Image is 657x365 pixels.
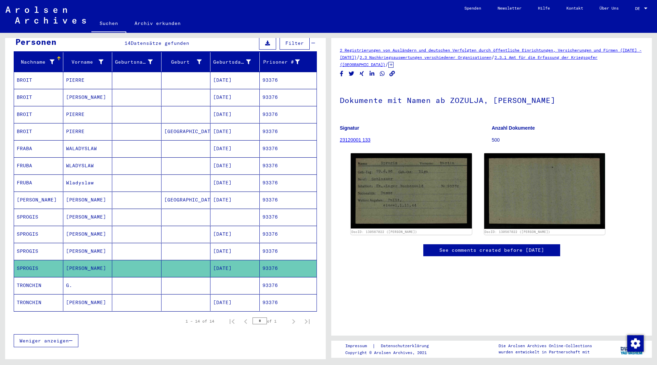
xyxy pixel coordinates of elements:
[17,56,63,67] div: Nachname
[210,157,260,174] mat-cell: [DATE]
[375,342,437,350] a: Datenschutzerklärung
[262,56,309,67] div: Prisoner #
[162,52,211,71] mat-header-cell: Geburt‏
[14,277,63,294] mat-cell: TRONCHIN
[260,226,317,243] mat-cell: 93376
[14,334,78,347] button: Weniger anzeigen
[91,15,126,33] a: Suchen
[210,89,260,106] mat-cell: [DATE]
[210,294,260,311] mat-cell: [DATE]
[340,48,642,60] a: 2 Registrierungen von Ausländern und deutschen Verfolgten durch öffentliche Einrichtungen, Versic...
[260,106,317,123] mat-cell: 93376
[260,140,317,157] mat-cell: 93376
[15,36,56,48] div: Personen
[14,72,63,89] mat-cell: BROIT
[225,314,239,328] button: First page
[14,260,63,277] mat-cell: SPROGIS
[63,157,113,174] mat-cell: WLADYSLAW
[14,294,63,311] mat-cell: TRONCHIN
[63,72,113,89] mat-cell: PIERRE
[14,52,63,71] mat-header-cell: Nachname
[17,58,54,66] div: Nachname
[63,174,113,191] mat-cell: Wladyslaw
[492,125,535,131] b: Anzahl Dokumente
[492,136,643,144] p: 500
[126,15,189,31] a: Archiv erkunden
[14,174,63,191] mat-cell: FRUBA
[357,54,360,60] span: /
[253,318,287,324] div: of 1
[338,69,345,78] button: Share on Facebook
[66,58,104,66] div: Vorname
[14,209,63,225] mat-cell: SPROGIS
[213,56,259,67] div: Geburtsdatum
[491,54,494,60] span: /
[164,56,210,67] div: Geburt‏
[63,243,113,260] mat-cell: [PERSON_NAME]
[63,123,113,140] mat-cell: PIERRE
[63,226,113,243] mat-cell: [PERSON_NAME]
[499,349,592,355] p: wurden entwickelt in Partnerschaft mit
[340,125,359,131] b: Signatur
[385,61,388,67] span: /
[213,58,251,66] div: Geburtsdatum
[5,6,86,24] img: Arolsen_neg.svg
[14,192,63,208] mat-cell: [PERSON_NAME]
[351,153,472,229] img: 001.jpg
[210,260,260,277] mat-cell: [DATE]
[340,84,643,115] h1: Dokumente mit Namen ab ZOZULJA, [PERSON_NAME]
[63,209,113,225] mat-cell: [PERSON_NAME]
[210,106,260,123] mat-cell: [DATE]
[260,72,317,89] mat-cell: 93376
[115,58,153,66] div: Geburtsname
[115,56,161,67] div: Geburtsname
[262,58,300,66] div: Prisoner #
[280,37,310,50] button: Filter
[210,174,260,191] mat-cell: [DATE]
[627,335,644,352] img: Zustimmung ändern
[285,40,304,46] span: Filter
[63,52,113,71] mat-header-cell: Vorname
[300,314,314,328] button: Last page
[260,89,317,106] mat-cell: 93376
[164,58,202,66] div: Geburt‏
[125,40,131,46] span: 14
[185,318,214,324] div: 1 – 14 of 14
[345,342,372,350] a: Impressum
[260,277,317,294] mat-cell: 93376
[260,174,317,191] mat-cell: 93376
[14,123,63,140] mat-cell: BROIT
[439,247,544,254] a: See comments created before [DATE]
[260,52,317,71] mat-header-cell: Prisoner #
[287,314,300,328] button: Next page
[260,192,317,208] mat-cell: 93376
[379,69,386,78] button: Share on WhatsApp
[66,56,112,67] div: Vorname
[63,192,113,208] mat-cell: [PERSON_NAME]
[162,192,211,208] mat-cell: [GEOGRAPHIC_DATA]
[260,260,317,277] mat-cell: 93376
[63,140,113,157] mat-cell: WALADYSLAW
[358,69,365,78] button: Share on Xing
[260,243,317,260] mat-cell: 93376
[14,140,63,157] mat-cell: FRABA
[210,243,260,260] mat-cell: [DATE]
[112,52,162,71] mat-header-cell: Geburtsname
[627,335,643,351] div: Zustimmung ändern
[260,123,317,140] mat-cell: 93376
[63,106,113,123] mat-cell: PIERRE
[345,350,437,356] p: Copyright © Arolsen Archives, 2021
[360,55,491,60] a: 2.3 Nachkriegsauswertungen verschiedener Organisationen
[162,123,211,140] mat-cell: [GEOGRAPHIC_DATA]
[20,338,69,344] span: Weniger anzeigen
[131,40,189,46] span: Datensätze gefunden
[14,157,63,174] mat-cell: FRUBA
[485,230,550,234] a: DocID: 130567022 ([PERSON_NAME])
[63,260,113,277] mat-cell: [PERSON_NAME]
[369,69,376,78] button: Share on LinkedIn
[260,157,317,174] mat-cell: 93376
[351,230,417,234] a: DocID: 130567022 ([PERSON_NAME])
[260,294,317,311] mat-cell: 93376
[63,277,113,294] mat-cell: G.
[210,140,260,157] mat-cell: [DATE]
